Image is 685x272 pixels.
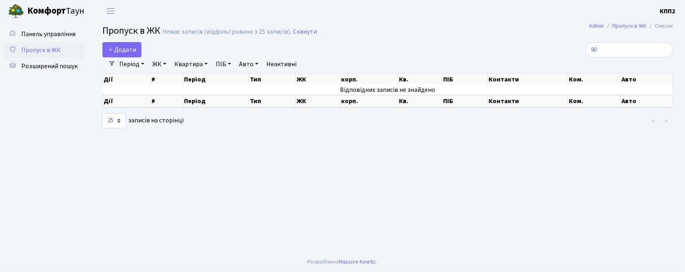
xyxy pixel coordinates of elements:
th: Тип [249,95,296,107]
th: ПІБ [442,74,488,85]
div: Розроблено . [308,258,378,266]
label: записів на сторінці [102,113,184,128]
th: Ком. [568,95,621,107]
th: Авто [621,74,673,85]
li: Список [646,22,673,30]
th: Кв. [398,95,442,107]
a: Додати [102,42,141,57]
a: Admin [589,22,604,30]
th: ЖК [296,74,340,85]
a: Авто [236,57,262,71]
th: корп. [341,74,399,85]
span: Розширений пошук [21,62,78,71]
div: Немає записів (відфільтровано з 25 записів). [162,28,291,36]
span: Таун [27,4,84,18]
th: # [151,74,183,85]
th: ПІБ [442,95,488,107]
th: Ком. [568,74,621,85]
nav: breadcrumb [577,18,685,35]
a: Квартира [171,57,211,71]
a: Massive Kinetic [339,258,376,266]
a: ПІБ [213,57,234,71]
td: Відповідних записів не знайдено [103,85,673,95]
th: Дії [103,74,151,85]
img: logo.png [8,3,24,19]
span: Пропуск в ЖК [21,46,61,55]
th: корп. [341,95,399,107]
button: Переключити навігацію [100,4,121,18]
a: Пропуск в ЖК [612,22,646,30]
th: Контакти [488,95,568,107]
span: Пропуск в ЖК [102,24,160,38]
th: Період [183,74,249,85]
th: Контакти [488,74,568,85]
select: записів на сторінці [102,113,126,128]
input: Пошук... [586,42,673,57]
th: # [151,95,183,107]
th: ЖК [296,95,340,107]
b: Комфорт [27,4,66,17]
a: Неактивні [263,57,300,71]
a: Панель управління [4,26,84,42]
span: Додати [108,45,136,54]
b: КПП2 [660,7,675,16]
a: Період [116,57,147,71]
th: Тип [249,74,296,85]
a: Скинути [293,28,317,36]
th: Кв. [398,74,442,85]
a: ЖК [149,57,170,71]
th: Дії [103,95,151,107]
th: Авто [621,95,673,107]
a: КПП2 [660,6,675,16]
span: Панель управління [21,30,76,39]
a: Пропуск в ЖК [4,42,84,58]
a: Розширений пошук [4,58,84,74]
th: Період [183,95,249,107]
